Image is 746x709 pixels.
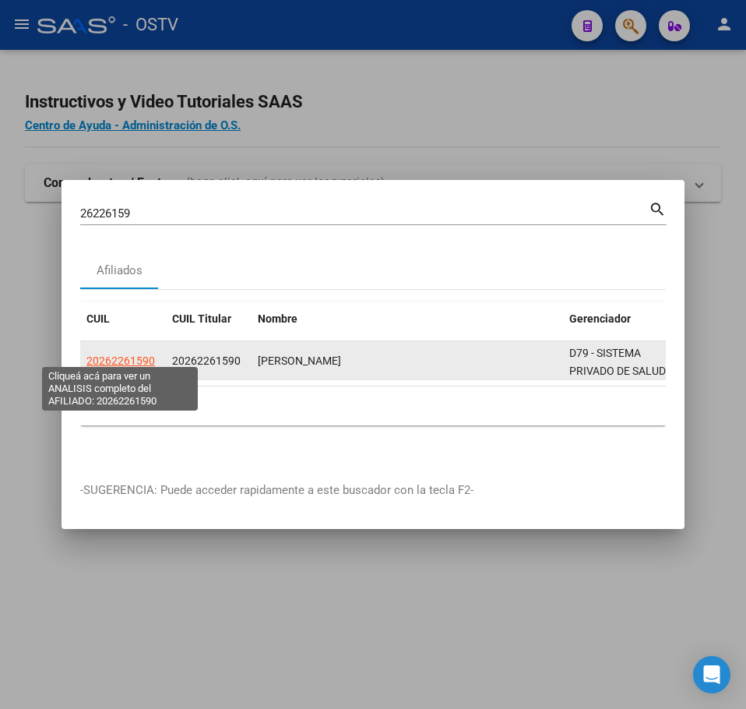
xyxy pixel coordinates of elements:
[569,347,666,395] span: D79 - SISTEMA PRIVADO DE SALUD S.A (Medicenter)
[252,302,563,336] datatable-header-cell: Nombre
[258,312,297,325] span: Nombre
[166,302,252,336] datatable-header-cell: CUIL Titular
[80,481,666,499] p: -SUGERENCIA: Puede acceder rapidamente a este buscador con la tecla F2-
[172,354,241,367] span: 20262261590
[569,312,631,325] span: Gerenciador
[80,386,666,425] div: 1 total
[172,312,231,325] span: CUIL Titular
[86,312,110,325] span: CUIL
[80,302,166,336] datatable-header-cell: CUIL
[86,354,155,367] span: 20262261590
[258,352,557,370] div: [PERSON_NAME]
[563,302,672,336] datatable-header-cell: Gerenciador
[97,262,143,280] div: Afiliados
[649,199,667,217] mat-icon: search
[693,656,730,693] div: Open Intercom Messenger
